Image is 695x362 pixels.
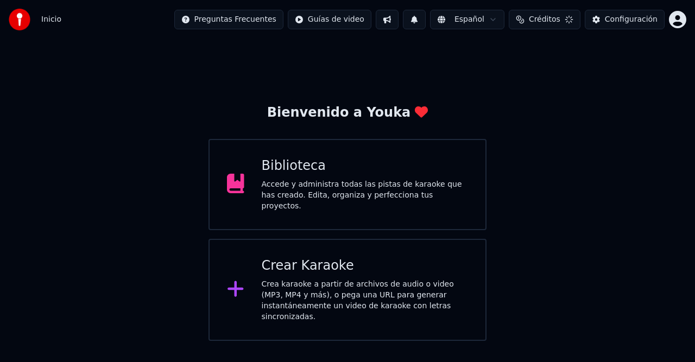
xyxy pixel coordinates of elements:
[9,9,30,30] img: youka
[267,104,428,122] div: Bienvenido a Youka
[41,14,61,25] nav: breadcrumb
[41,14,61,25] span: Inicio
[585,10,665,29] button: Configuración
[605,14,658,25] div: Configuración
[262,257,469,275] div: Crear Karaoke
[262,179,469,212] div: Accede y administra todas las pistas de karaoke que has creado. Edita, organiza y perfecciona tus...
[288,10,371,29] button: Guías de video
[262,157,469,175] div: Biblioteca
[529,14,560,25] span: Créditos
[262,279,469,322] div: Crea karaoke a partir de archivos de audio o video (MP3, MP4 y más), o pega una URL para generar ...
[174,10,283,29] button: Preguntas Frecuentes
[509,10,580,29] button: Créditos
